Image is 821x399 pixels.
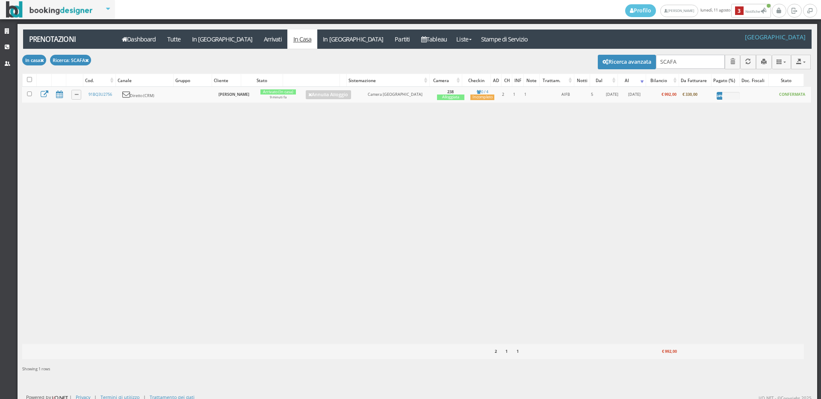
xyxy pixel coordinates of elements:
a: Profilo [625,4,656,17]
div: Sistemazione [347,74,429,86]
a: Liste [452,30,475,49]
div: Bilancio [646,74,679,86]
b: [PERSON_NAME] [219,92,249,97]
span: Showing 1 rows [22,366,50,372]
a: Annulla Alloggio [306,90,351,100]
div: AD [491,74,501,86]
td: Camera [GEOGRAPHIC_DATA] [364,87,434,103]
td: [DATE] [600,87,624,103]
div: Checkin [462,74,490,86]
small: 9 minuti fa [270,95,286,99]
a: Partiti [389,30,416,49]
td: [DATE] [624,87,645,103]
button: 3Notifiche [731,4,771,18]
a: Tutte [162,30,186,49]
div: Dal [590,74,617,86]
a: Tableau [416,30,453,49]
div: Stato [241,74,282,86]
td: 2 [497,87,508,103]
div: Notti [574,74,590,86]
div: Note [524,74,539,86]
td: 1 [520,87,532,103]
b: 238 [447,89,454,95]
div: Trattam. [540,74,574,86]
input: Cerca [656,55,725,69]
div: Incompleto [470,95,494,100]
a: Arrivati [258,30,287,49]
a: 91BQ3U2756 [89,92,112,97]
a: In [GEOGRAPHIC_DATA] [186,30,258,49]
a: Dashboard [116,30,162,49]
b: 3 [735,6,744,15]
div: Al [618,74,646,86]
a: 0 / 4Incompleto [470,89,494,100]
div: Cod. [83,74,115,86]
a: In Casa [287,30,317,49]
div: 24% [717,92,722,100]
div: Stato [769,74,803,86]
div: CH [502,74,512,86]
b: CONFERMATA [779,92,805,97]
b: € 992,00 [662,92,676,97]
div: Pagato (%) [712,74,739,86]
button: Ricerca avanzata [598,55,656,69]
button: Aggiorna [740,55,756,69]
img: BookingDesigner.com [6,1,93,18]
button: In casa [22,55,46,65]
td: Diretto (CRM) [119,87,177,103]
h4: [GEOGRAPHIC_DATA] [745,33,806,41]
div: Arrivato (In casa) [260,89,296,95]
b: 1 [505,349,508,354]
a: In [GEOGRAPHIC_DATA] [317,30,389,49]
div: € 992,00 [646,346,679,357]
td: AIFB [548,87,584,103]
div: Alloggiata [437,95,464,100]
div: Camera [430,74,462,86]
b: € 330,00 [682,92,697,97]
td: 5 [584,87,600,103]
a: Prenotazioni [23,30,112,49]
div: Cliente [212,74,241,86]
div: Canale [116,74,173,86]
td: 1 [508,87,519,103]
div: Doc. Fiscali [740,74,768,86]
div: INF [512,74,523,86]
span: lunedì, 11 agosto [625,4,772,18]
div: Da Fatturare [679,74,711,86]
a: Stampe di Servizio [475,30,534,49]
b: 2 [495,349,497,354]
div: Gruppo [174,74,212,86]
button: Export [791,55,811,69]
b: 1 [517,349,519,354]
a: [PERSON_NAME] [660,5,698,17]
button: Ricerca: SCAFA [50,55,92,65]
